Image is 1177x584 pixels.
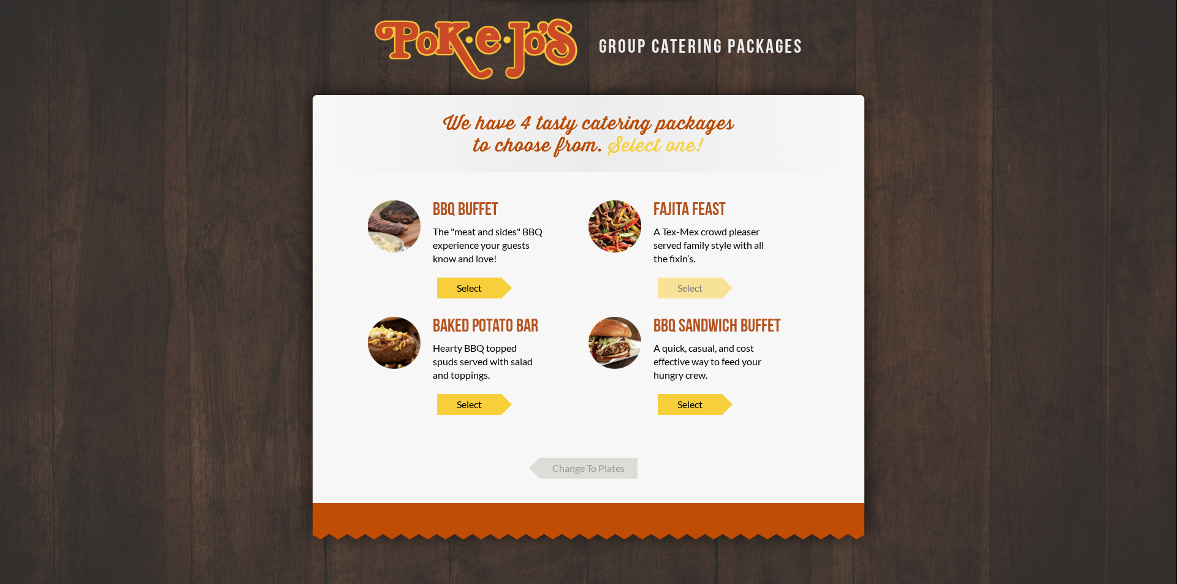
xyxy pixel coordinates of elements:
[375,18,577,80] img: logo-34603ddf.svg
[658,394,722,415] span: Select
[368,317,421,370] img: Baked Potato Bar
[588,200,641,253] img: Fajita Feast
[540,458,638,479] span: Change To Plates
[437,278,501,298] span: Select
[653,225,764,265] div: A Tex-Mex crowd pleaser served family style with all the fixin’s.
[435,113,742,157] div: We have 4 tasty catering packages to choose from.
[588,317,641,370] img: BBQ SANDWICH BUFFET
[433,200,570,219] div: BBQ Buffet
[653,317,791,335] div: BBQ SANDWICH BUFFET
[658,278,722,298] span: Select
[433,225,543,265] div: The "meat and sides" BBQ experience your guests know and love!
[433,317,570,335] div: Baked Potato Bar
[609,134,703,158] span: Select one!
[653,200,791,219] div: Fajita Feast
[437,394,501,415] span: Select
[653,341,764,382] div: A quick, casual, and cost effective way to feed your hungry crew.
[368,200,421,253] img: BBQ Buffet
[590,32,803,56] div: GROUP CATERING PACKAGES
[433,341,543,382] div: Hearty BBQ topped spuds served with salad and toppings.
